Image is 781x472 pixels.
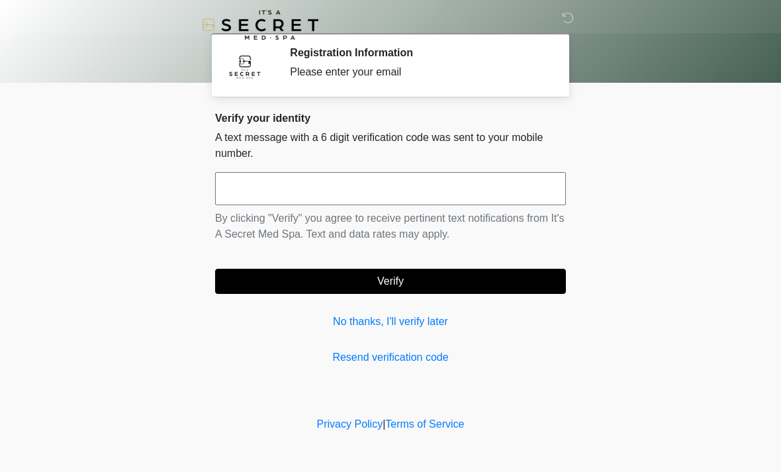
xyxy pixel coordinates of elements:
[202,10,318,40] img: It's A Secret Med Spa Logo
[215,112,566,124] h2: Verify your identity
[215,211,566,242] p: By clicking "Verify" you agree to receive pertinent text notifications from It's A Secret Med Spa...
[290,46,546,59] h2: Registration Information
[215,350,566,365] a: Resend verification code
[215,269,566,294] button: Verify
[383,418,385,430] a: |
[317,418,383,430] a: Privacy Policy
[290,64,546,80] div: Please enter your email
[215,130,566,162] p: A text message with a 6 digit verification code was sent to your mobile number.
[385,418,464,430] a: Terms of Service
[225,46,265,86] img: Agent Avatar
[215,314,566,330] a: No thanks, I'll verify later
